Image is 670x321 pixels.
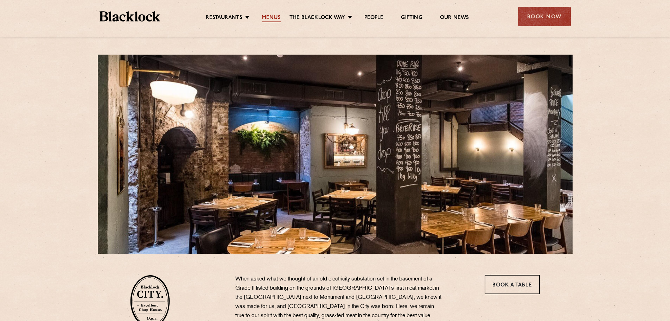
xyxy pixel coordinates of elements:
img: BL_Textured_Logo-footer-cropped.svg [100,11,160,21]
a: The Blacklock Way [289,14,345,22]
a: People [364,14,383,22]
div: Book Now [518,7,571,26]
a: Gifting [401,14,422,22]
a: Book a Table [485,275,540,294]
a: Menus [262,14,281,22]
a: Restaurants [206,14,242,22]
a: Our News [440,14,469,22]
